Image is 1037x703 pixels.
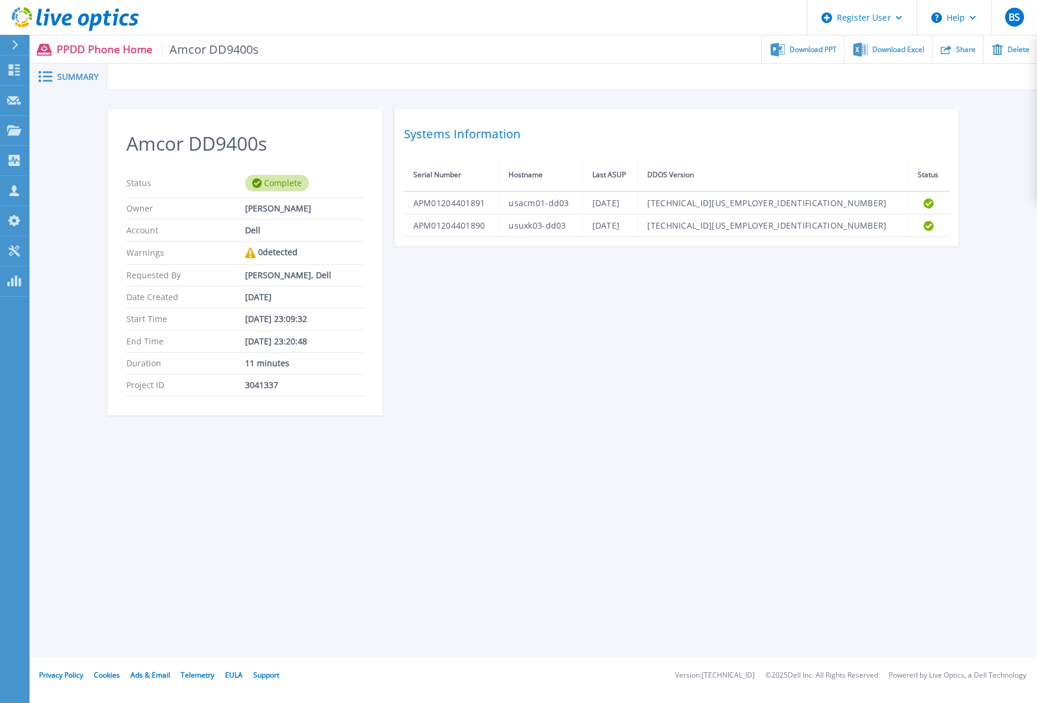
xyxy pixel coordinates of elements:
td: [TECHNICAL_ID][US_EMPLOYER_IDENTIFICATION_NUMBER] [638,214,908,237]
td: APM01204401891 [404,191,499,214]
p: Warnings [126,248,245,258]
p: Project ID [126,380,245,390]
td: usacm01-dd03 [499,191,582,214]
div: [DATE] [245,292,364,302]
span: Amcor DD9400s [162,43,259,56]
th: Last ASUP [582,159,638,191]
p: Owner [126,204,245,213]
p: End Time [126,337,245,346]
div: Complete [245,175,309,191]
div: [DATE] 23:09:32 [245,314,364,324]
td: [DATE] [582,214,638,237]
h2: Systems Information [404,123,950,145]
li: Powered by Live Optics, a Dell Technology [889,672,1026,679]
p: PPDD Phone Home [57,43,259,56]
a: Cookies [94,670,120,680]
span: Share [956,46,976,53]
span: Summary [57,73,99,81]
li: Version: [TECHNICAL_ID] [675,672,755,679]
td: [TECHNICAL_ID][US_EMPLOYER_IDENTIFICATION_NUMBER] [638,191,908,214]
span: Download Excel [872,46,924,53]
p: Status [126,175,245,191]
div: [DATE] 23:20:48 [245,337,364,346]
div: 3041337 [245,380,364,390]
a: Support [253,670,279,680]
a: Telemetry [181,670,214,680]
th: Hostname [499,159,582,191]
a: EULA [225,670,243,680]
th: Status [908,159,949,191]
a: Ads & Email [131,670,170,680]
th: DDOS Version [638,159,908,191]
p: Account [126,226,245,235]
div: Dell [245,226,364,235]
div: [PERSON_NAME], Dell [245,271,364,280]
td: APM01204401890 [404,214,499,237]
div: 11 minutes [245,359,364,368]
a: Privacy Policy [39,670,83,680]
span: BS [1009,12,1020,22]
td: usuxk03-dd03 [499,214,582,237]
td: [DATE] [582,191,638,214]
li: © 2025 Dell Inc. All Rights Reserved [765,672,878,679]
p: Requested By [126,271,245,280]
p: Date Created [126,292,245,302]
th: Serial Number [404,159,499,191]
p: Duration [126,359,245,368]
span: Delete [1007,46,1029,53]
div: [PERSON_NAME] [245,204,364,213]
span: Download PPT [790,46,837,53]
h2: Amcor DD9400s [126,133,364,155]
div: 0 detected [245,248,364,258]
p: Start Time [126,314,245,324]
